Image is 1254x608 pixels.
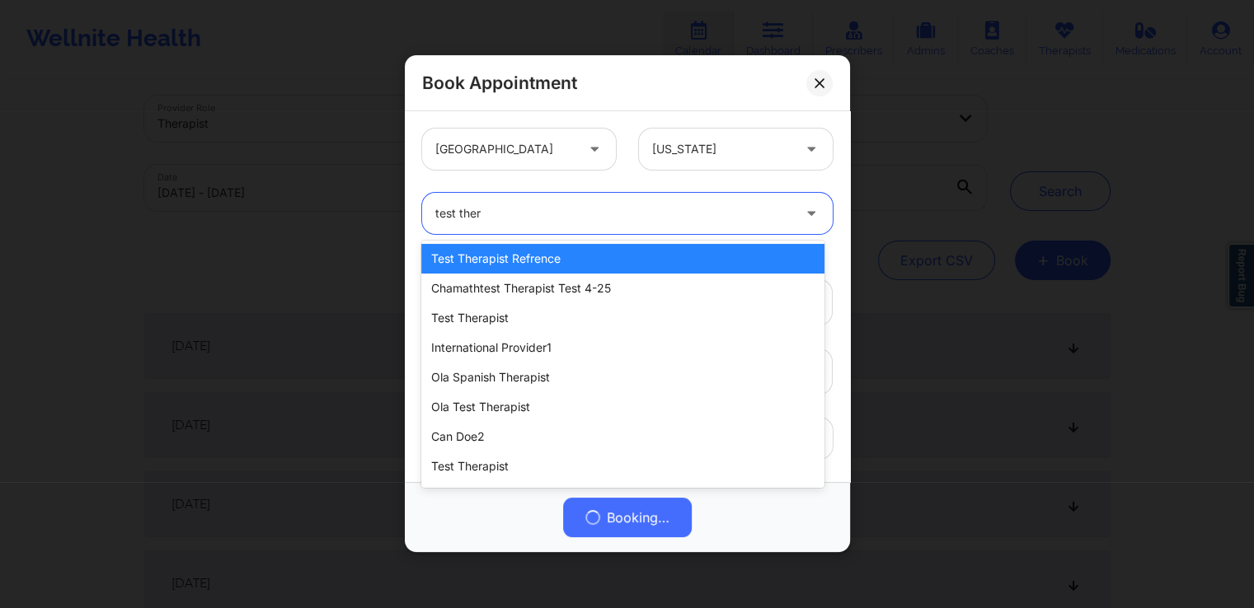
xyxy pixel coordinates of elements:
div: International provider1 [421,333,824,362]
h2: Book Appointment [422,72,577,94]
div: [GEOGRAPHIC_DATA] [435,129,575,170]
span: Booking… [607,513,669,522]
div: Ola test Therapist [421,392,824,422]
div: test therapist [421,303,824,333]
input: Patient's Email [422,348,833,395]
button: Booking… [563,498,692,538]
div: Can Doe2 [421,422,824,451]
div: chamathtest therapist test 4-25 [421,274,824,303]
input: Patient's Name [422,279,833,325]
div: Client information: [411,251,844,268]
div: Test Therapist [421,451,824,481]
div: Ola Spanish Therapist [421,362,824,392]
div: test therapist refrence [421,244,824,274]
div: [US_STATE] [652,129,791,170]
div: Test TherapistC [421,481,824,511]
